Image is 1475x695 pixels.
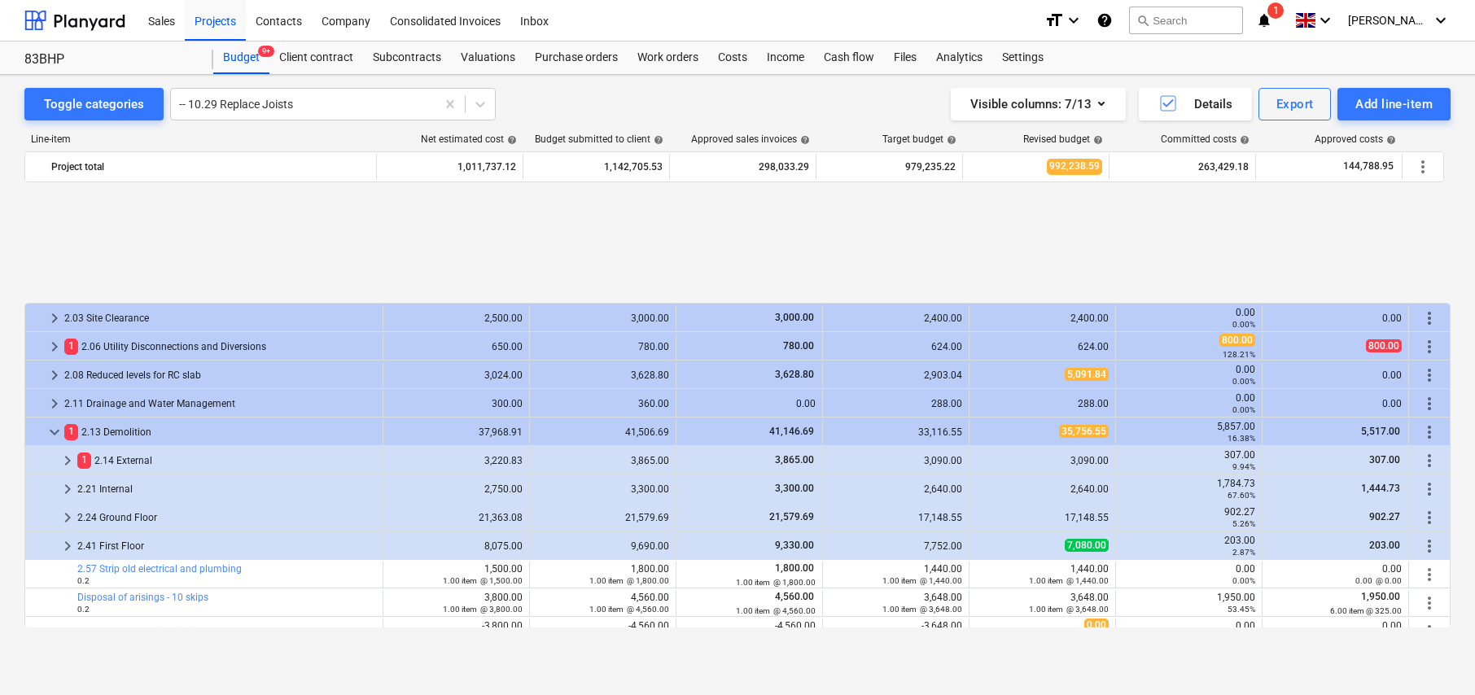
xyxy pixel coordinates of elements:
div: 2,640.00 [976,483,1109,495]
div: 17,148.55 [976,512,1109,523]
small: 16.38% [1228,434,1255,443]
div: 1,800.00 [536,563,669,586]
span: 9,330.00 [773,540,816,551]
div: 83BHP [24,51,194,68]
small: 1.00 item @ 3,800.00 [443,605,523,614]
div: 1,784.73 [1123,478,1255,500]
span: bar_chart [360,597,373,610]
button: Toggle categories [24,88,164,120]
span: edit [540,568,553,581]
span: 21,579.69 [768,511,816,522]
span: More actions [1420,565,1439,584]
div: 2,640.00 [829,483,962,495]
div: 2.11 Drainage and Water Management [64,391,376,417]
span: keyboard_arrow_right [45,394,64,413]
small: 2.87% [1232,548,1255,557]
span: 3,300.00 [773,483,816,494]
div: -4,560.00 [683,620,816,643]
small: 6.00 item @ 325.00 [1330,606,1402,615]
a: Files [884,42,926,74]
div: 7,752.00 [829,540,962,552]
div: 203.00 [1123,535,1255,557]
small: 53.45% [1228,605,1255,614]
div: -4,560.00 [536,620,669,643]
div: 307.00 [1123,449,1255,472]
span: More actions [1420,337,1439,356]
span: edit [833,625,846,638]
a: Budget9+ [213,42,269,74]
iframe: Chat Widget [1394,617,1475,695]
div: Budget submitted to client [535,133,663,145]
span: help [1090,135,1103,145]
div: 41,506.69 [536,426,669,438]
span: More actions [1420,593,1439,613]
span: bar_chart [360,625,373,638]
div: 263,429.18 [1116,154,1249,180]
small: 5.26% [1232,519,1255,528]
div: 2.21 Internal [77,476,376,502]
span: edit [393,568,406,581]
div: Approved sales invoices [691,133,810,145]
span: keyboard_arrow_right [58,451,77,470]
span: edit [833,568,846,581]
div: 288.00 [976,398,1109,409]
div: 0.00 [1269,620,1402,643]
span: help [797,135,810,145]
span: 0.00 [1084,619,1109,632]
span: 307.00 [1368,454,1402,466]
div: 3,648.00 [829,592,962,614]
div: Export [1276,94,1314,115]
div: -3,800.00 [390,620,523,643]
div: Details [1158,94,1232,115]
span: 203.00 [1368,540,1402,551]
span: 3,000.00 [773,312,816,323]
div: 2.06 Utility Disconnections and Diversions [64,334,376,360]
i: keyboard_arrow_down [1431,11,1451,30]
span: 35,756.55 [1059,425,1109,438]
a: Cash flow [814,42,884,74]
div: 3,090.00 [829,455,962,466]
span: More actions [1420,536,1439,556]
span: More actions [1420,394,1439,413]
span: More actions [1420,365,1439,385]
span: keyboard_arrow_right [45,308,64,328]
div: Budget [213,42,269,74]
span: 1 [1267,2,1284,19]
a: Subcontracts [363,42,451,74]
div: 0.00 [1123,307,1255,330]
div: 3,800.00 [390,592,523,614]
span: 3,628.80 [773,369,816,380]
span: 144,788.95 [1342,160,1395,173]
div: 1,950.00 [1123,592,1255,614]
small: 9.94% [1232,462,1255,471]
span: edit [979,568,992,581]
span: [PERSON_NAME] [1348,14,1429,27]
div: 0.00 [1269,313,1402,324]
div: 2,903.04 [829,369,962,381]
span: 1,800.00 [773,562,816,574]
span: 4,560.00 [773,591,816,602]
div: 2,400.00 [829,313,962,324]
div: 979,235.22 [823,154,956,180]
div: 37,968.91 [390,426,523,438]
div: 624.00 [829,341,962,352]
div: Valuations [451,42,525,74]
div: Purchase orders [525,42,628,74]
span: edit [540,597,553,610]
span: 1 [64,424,78,439]
span: help [1236,135,1250,145]
a: Income [757,42,814,74]
div: 298,033.29 [676,154,809,180]
div: Settings [992,42,1053,74]
span: 1,950.00 [1359,591,1402,602]
span: 902.27 [1368,511,1402,522]
a: Analytics [926,42,992,74]
i: keyboard_arrow_down [1315,11,1335,30]
small: 1.00 item @ 1,500.00 [443,576,523,585]
i: notifications [1256,11,1272,30]
div: 2.13 Demolition [64,419,376,445]
div: 2.24 Ground Floor [77,505,376,531]
div: Revised budget [1023,133,1103,145]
